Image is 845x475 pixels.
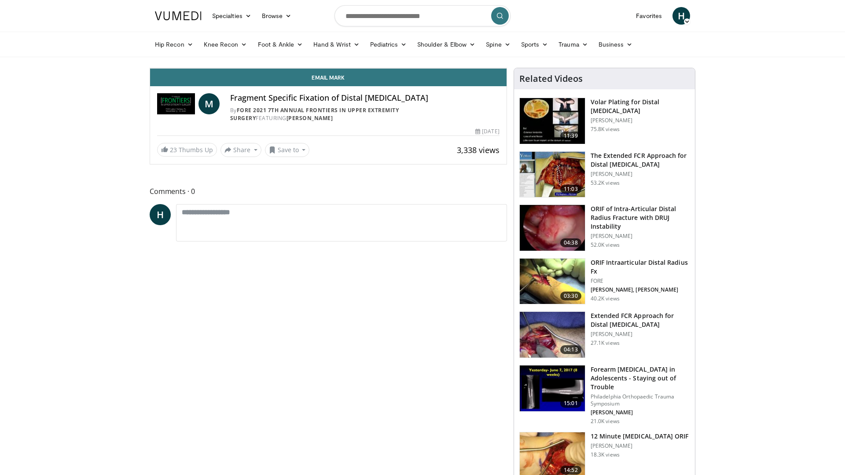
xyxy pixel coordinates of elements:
span: 04:38 [560,238,581,247]
img: 212608_0000_1.png.150x105_q85_crop-smart_upscale.jpg [520,259,585,304]
button: Save to [265,143,310,157]
p: [PERSON_NAME] [591,233,690,240]
a: Specialties [207,7,257,25]
div: [DATE] [475,128,499,135]
p: [PERSON_NAME] [591,171,690,178]
img: FORE 2021 7th Annual Frontiers in Upper Extremity Surgery [157,93,195,114]
p: FORE [591,278,690,285]
video-js: Video Player [150,68,507,69]
span: 04:13 [560,345,581,354]
span: 23 [170,146,177,154]
span: 11:39 [560,132,581,140]
p: 21.0K views [591,418,620,425]
a: Shoulder & Elbow [412,36,481,53]
p: 75.8K views [591,126,620,133]
h3: ORIF of Intra-Articular Distal Radius Fracture with DRUJ Instability [591,205,690,231]
p: 18.3K views [591,451,620,458]
a: H [672,7,690,25]
h4: Related Videos [519,73,583,84]
span: 15:01 [560,399,581,408]
p: 27.1K views [591,340,620,347]
h3: Forearm [MEDICAL_DATA] in Adolescents - Staying out of Trouble [591,365,690,391]
button: Share [220,143,261,157]
a: 11:39 Volar Plating for Distal [MEDICAL_DATA] [PERSON_NAME] 75.8K views [519,98,690,144]
img: Vumedi-_volar_plating_100006814_3.jpg.150x105_q85_crop-smart_upscale.jpg [520,98,585,144]
a: Email Mark [150,69,507,86]
p: [PERSON_NAME] [591,442,689,449]
span: 14:52 [560,466,581,475]
h3: Extended FCR Approach for Distal [MEDICAL_DATA] [591,311,690,329]
a: 04:13 Extended FCR Approach for Distal [MEDICAL_DATA] [PERSON_NAME] 27.1K views [519,311,690,358]
span: 3,338 views [457,145,500,155]
a: Pediatrics [365,36,412,53]
a: 04:38 ORIF of Intra-Articular Distal Radius Fracture with DRUJ Instability [PERSON_NAME] 52.0K views [519,205,690,251]
p: [PERSON_NAME], [PERSON_NAME] [591,286,690,293]
h3: The Extended FCR Approach for Distal [MEDICAL_DATA] [591,151,690,169]
img: VuMedi Logo [155,11,202,20]
h3: Volar Plating for Distal [MEDICAL_DATA] [591,98,690,115]
img: 275697_0002_1.png.150x105_q85_crop-smart_upscale.jpg [520,152,585,197]
p: [PERSON_NAME] [591,409,690,416]
a: Hand & Wrist [308,36,365,53]
a: Sports [516,36,554,53]
a: Trauma [553,36,593,53]
a: Favorites [631,7,667,25]
a: [PERSON_NAME] [287,114,333,122]
p: Philadelphia Orthopaedic Trauma Symposium [591,393,690,407]
p: 40.2K views [591,295,620,302]
h4: Fragment Specific Fixation of Distal [MEDICAL_DATA] [230,93,500,103]
a: 11:03 The Extended FCR Approach for Distal [MEDICAL_DATA] [PERSON_NAME] 53.2K views [519,151,690,198]
a: 23 Thumbs Up [157,143,217,157]
h3: 12 Minute [MEDICAL_DATA] ORIF [591,432,689,441]
a: Browse [257,7,297,25]
a: M [198,93,220,114]
p: 53.2K views [591,179,620,186]
a: FORE 2021 7th Annual Frontiers in Upper Extremity Surgery [230,106,399,122]
a: 03:30 ORIF Intraarticular Distal Radius Fx FORE [PERSON_NAME], [PERSON_NAME] 40.2K views [519,258,690,305]
a: H [150,204,171,225]
h3: ORIF Intraarticular Distal Radius Fx [591,258,690,276]
p: 52.0K views [591,241,620,248]
span: 11:03 [560,185,581,194]
input: Search topics, interventions [334,5,511,26]
a: Spine [481,36,515,53]
p: [PERSON_NAME] [591,331,690,338]
a: 15:01 Forearm [MEDICAL_DATA] in Adolescents - Staying out of Trouble Philadelphia Orthopaedic Tra... [519,365,690,425]
a: Knee Recon [198,36,253,53]
div: By FEATURING [230,106,500,122]
img: f205fea7-5dbf-4452-aea8-dd2b960063ad.150x105_q85_crop-smart_upscale.jpg [520,205,585,251]
a: Hip Recon [150,36,198,53]
a: Foot & Ankle [253,36,309,53]
span: Comments 0 [150,186,507,197]
a: Business [593,36,638,53]
img: 25619031-145e-4c60-a054-82f5ddb5a1ab.150x105_q85_crop-smart_upscale.jpg [520,365,585,411]
p: [PERSON_NAME] [591,117,690,124]
span: 03:30 [560,292,581,300]
img: _514ecLNcU81jt9H5hMDoxOjA4MTtFn1_1.150x105_q85_crop-smart_upscale.jpg [520,312,585,358]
